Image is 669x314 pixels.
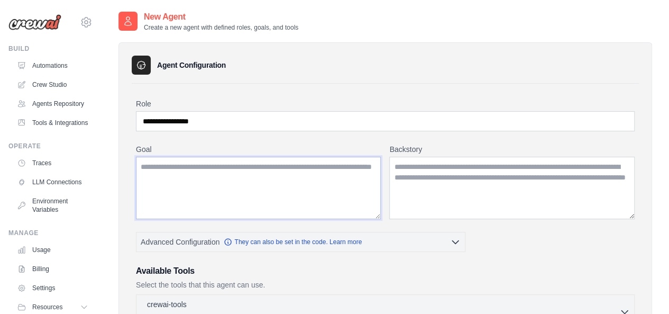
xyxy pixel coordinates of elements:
a: They can also be set in the code. Learn more [224,238,362,246]
a: Tools & Integrations [13,114,93,131]
label: Role [136,98,635,109]
a: Environment Variables [13,193,93,218]
button: Advanced Configuration They can also be set in the code. Learn more [136,232,465,252]
div: Manage [8,229,93,237]
a: Crew Studio [13,76,93,93]
p: Select the tools that this agent can use. [136,280,635,290]
a: Usage [13,241,93,258]
p: crewai-tools [147,299,187,310]
span: Advanced Configuration [141,237,219,247]
h2: New Agent [144,11,298,23]
a: Settings [13,280,93,297]
label: Backstory [389,144,635,155]
div: Operate [8,142,93,150]
label: Goal [136,144,381,155]
span: Resources [32,303,62,311]
a: LLM Connections [13,174,93,191]
a: Automations [13,57,93,74]
a: Billing [13,261,93,277]
a: Agents Repository [13,95,93,112]
a: Traces [13,155,93,172]
h3: Agent Configuration [157,60,226,70]
img: Logo [8,14,61,30]
h3: Available Tools [136,265,635,277]
div: Build [8,44,93,53]
p: Create a new agent with defined roles, goals, and tools [144,23,298,32]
